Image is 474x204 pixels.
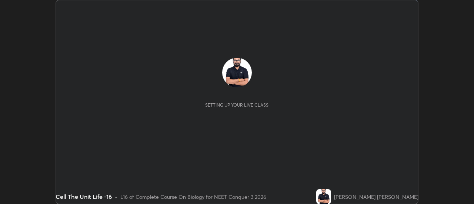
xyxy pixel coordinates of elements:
div: Setting up your live class [205,102,268,108]
img: 719b3399970646c8895fdb71918d4742.jpg [316,189,331,204]
div: Cell The Unit Life -16 [56,192,112,201]
div: • [115,193,117,201]
img: 719b3399970646c8895fdb71918d4742.jpg [222,58,252,87]
div: [PERSON_NAME] [PERSON_NAME] [334,193,418,201]
div: L16 of Complete Course On Biology for NEET Conquer 3 2026 [120,193,266,201]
